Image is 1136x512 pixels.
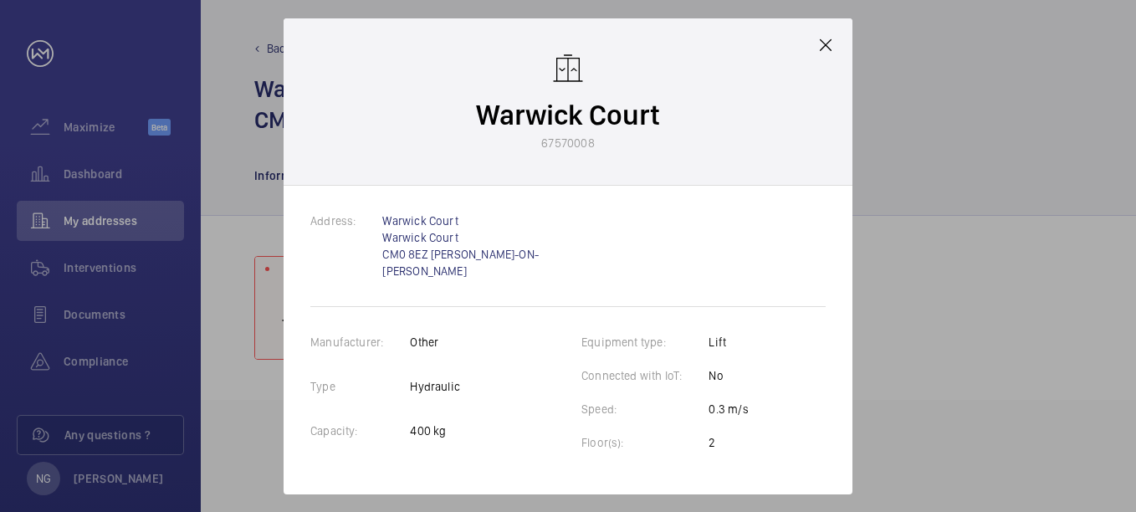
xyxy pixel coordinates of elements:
[709,367,748,384] p: No
[709,434,748,451] p: 2
[709,401,748,417] p: 0.3 m/s
[581,436,651,449] label: Floor(s):
[410,334,460,351] p: Other
[476,95,660,135] p: Warwick Court
[709,334,748,351] p: Lift
[410,378,460,395] p: Hydraulic
[581,402,643,416] label: Speed:
[410,422,460,439] p: 400 kg
[581,335,693,349] label: Equipment type:
[382,214,539,278] a: Warwick Court Warwick Court CM0 8EZ [PERSON_NAME]-ON-[PERSON_NAME]
[310,335,410,349] label: Manufacturer:
[581,369,709,382] label: Connected with IoT:
[310,214,382,228] label: Address:
[551,52,585,85] img: elevator.svg
[310,424,385,438] label: Capacity:
[541,135,594,151] p: 67570008
[310,380,362,393] label: Type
